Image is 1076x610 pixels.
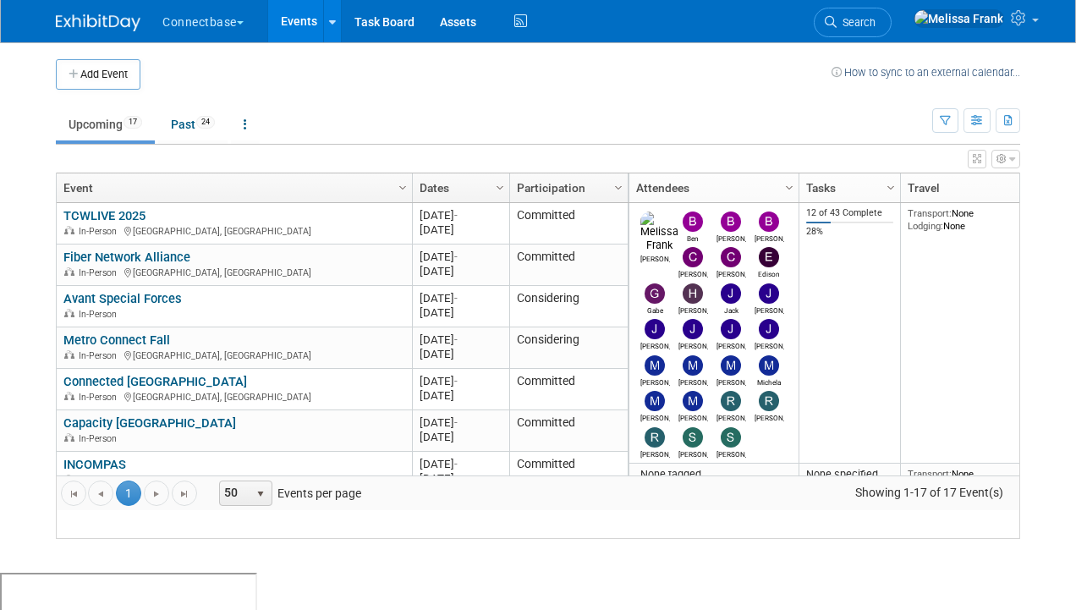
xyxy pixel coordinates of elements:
[63,415,236,431] a: Capacity [GEOGRAPHIC_DATA]
[781,173,799,199] a: Column Settings
[678,448,708,459] div: Stephanie Bird
[420,415,502,430] div: [DATE]
[64,226,74,234] img: In-Person Event
[63,374,247,389] a: Connected [GEOGRAPHIC_DATA]
[420,457,502,471] div: [DATE]
[509,327,628,369] td: Considering
[645,391,665,411] img: Mike Berman
[454,333,458,346] span: -
[806,173,889,202] a: Tasks
[79,433,122,444] span: In-Person
[63,173,401,202] a: Event
[493,181,507,195] span: Column Settings
[67,487,80,501] span: Go to the first page
[56,108,155,140] a: Upcoming17
[63,291,182,306] a: Avant Special Forces
[116,481,141,506] span: 1
[721,319,741,339] img: John Reumann
[420,347,502,361] div: [DATE]
[806,468,894,481] div: None specified
[124,116,142,129] span: 17
[454,292,458,305] span: -
[640,339,670,350] div: James Turner
[454,416,458,429] span: -
[716,304,746,315] div: Jack Davey
[454,209,458,222] span: -
[454,375,458,387] span: -
[610,173,629,199] a: Column Settings
[196,116,215,129] span: 24
[759,355,779,376] img: Michela Castiglioni
[158,108,228,140] a: Past24
[678,339,708,350] div: Jessica Noyes
[64,309,74,317] img: In-Person Event
[683,212,703,232] img: Ben Edmond
[914,9,1004,28] img: Melissa Frank
[683,391,703,411] img: Michael Payne
[645,283,665,304] img: Gabe Venturi
[882,173,901,199] a: Column Settings
[840,481,1019,504] span: Showing 1-17 of 17 Event(s)
[645,427,665,448] img: Ryan Williams
[755,304,784,315] div: James Grant
[716,448,746,459] div: Steve Leavitt
[640,448,670,459] div: Ryan Williams
[640,304,670,315] div: Gabe Venturi
[636,173,788,202] a: Attendees
[88,481,113,506] a: Go to the previous page
[683,427,703,448] img: Stephanie Bird
[420,430,502,444] div: [DATE]
[683,355,703,376] img: Mary Ann Rose
[420,264,502,278] div: [DATE]
[420,374,502,388] div: [DATE]
[396,181,409,195] span: Column Settings
[806,207,894,219] div: 12 of 43 Complete
[716,267,746,278] div: Colleen Gallagher
[150,487,163,501] span: Go to the next page
[640,376,670,387] div: Maria Sterck
[56,14,140,31] img: ExhibitDay
[759,319,779,339] img: John Giblin
[420,173,498,202] a: Dates
[908,173,1024,202] a: Travel
[79,350,122,361] span: In-Person
[64,350,74,359] img: In-Person Event
[63,457,126,472] a: INCOMPAS
[61,481,86,506] a: Go to the first page
[63,332,170,348] a: Metro Connect Fall
[64,392,74,400] img: In-Person Event
[254,487,267,501] span: select
[678,267,708,278] div: Carmine Caporelli
[198,481,378,506] span: Events per page
[144,481,169,506] a: Go to the next page
[755,376,784,387] div: Michela Castiglioni
[721,247,741,267] img: Colleen Gallagher
[1018,173,1036,199] a: Column Settings
[721,427,741,448] img: Steve Leavitt
[782,181,796,195] span: Column Settings
[640,252,670,263] div: Melissa Frank
[63,208,145,223] a: TCWLIVE 2025
[721,283,741,304] img: Jack Davey
[755,232,784,243] div: Brian Maggiacomo
[420,388,502,403] div: [DATE]
[755,267,784,278] div: Edison Smith-Stubbs
[678,411,708,422] div: Michael Payne
[908,468,952,480] span: Transport:
[79,392,122,403] span: In-Person
[683,283,703,304] img: Heidi Juarez
[678,376,708,387] div: Mary Ann Rose
[837,16,876,29] span: Search
[814,8,892,37] a: Search
[721,391,741,411] img: Roger Castillo
[759,391,779,411] img: RICHARD LEVINE
[636,468,793,481] div: None tagged
[63,223,404,238] div: [GEOGRAPHIC_DATA], [GEOGRAPHIC_DATA]
[56,59,140,90] button: Add Event
[509,452,628,493] td: Committed
[63,250,190,265] a: Fiber Network Alliance
[420,332,502,347] div: [DATE]
[806,226,894,238] div: 28%
[716,339,746,350] div: John Reumann
[755,339,784,350] div: John Giblin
